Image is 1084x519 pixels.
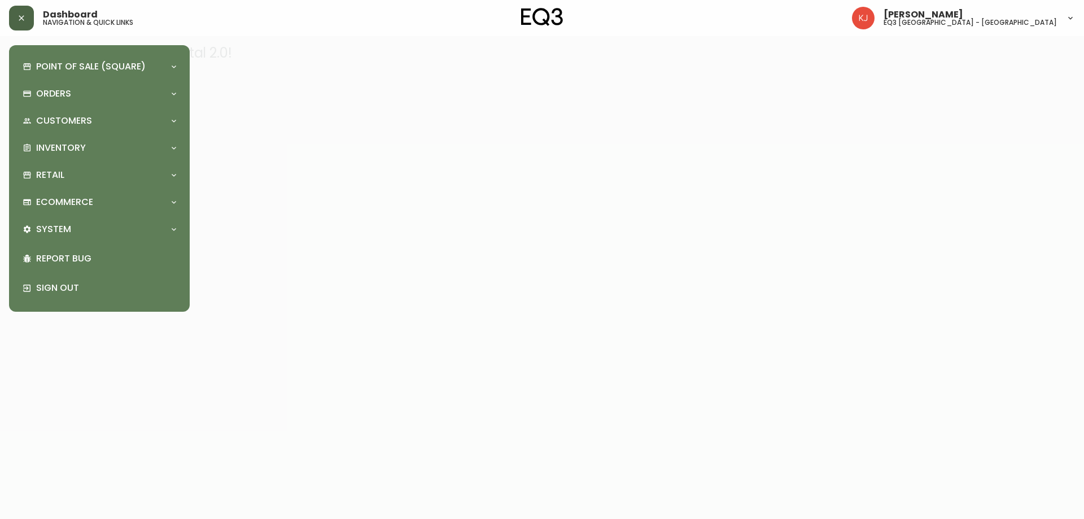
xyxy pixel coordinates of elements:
[18,108,181,133] div: Customers
[884,19,1057,26] h5: eq3 [GEOGRAPHIC_DATA] - [GEOGRAPHIC_DATA]
[36,223,71,235] p: System
[36,60,146,73] p: Point of Sale (Square)
[884,10,963,19] span: [PERSON_NAME]
[18,273,181,303] div: Sign Out
[36,196,93,208] p: Ecommerce
[18,81,181,106] div: Orders
[18,217,181,242] div: System
[18,190,181,215] div: Ecommerce
[18,54,181,79] div: Point of Sale (Square)
[43,19,133,26] h5: navigation & quick links
[36,169,64,181] p: Retail
[18,136,181,160] div: Inventory
[18,244,181,273] div: Report Bug
[852,7,875,29] img: 24a625d34e264d2520941288c4a55f8e
[43,10,98,19] span: Dashboard
[36,282,176,294] p: Sign Out
[36,142,86,154] p: Inventory
[18,163,181,187] div: Retail
[36,115,92,127] p: Customers
[521,8,563,26] img: logo
[36,252,176,265] p: Report Bug
[36,88,71,100] p: Orders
